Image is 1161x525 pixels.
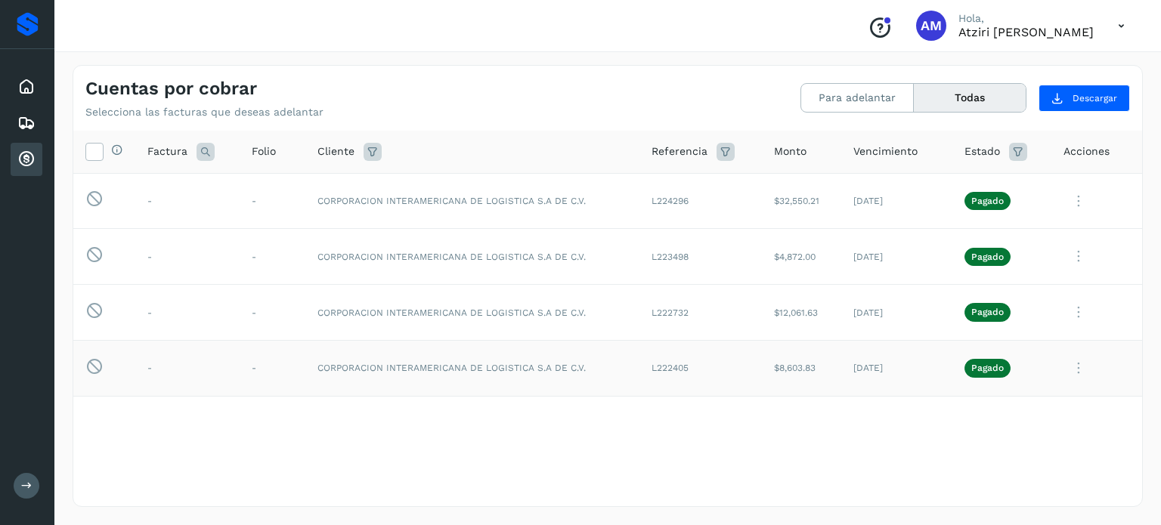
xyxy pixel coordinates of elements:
button: Para adelantar [801,84,914,112]
span: Factura [147,144,187,159]
span: Monto [774,144,807,159]
span: Vencimiento [853,144,918,159]
td: [DATE] [841,340,952,396]
td: - [240,173,305,229]
button: Descargar [1039,85,1130,112]
p: Hola, [958,12,1094,25]
td: [DATE] [841,229,952,285]
td: L222405 [639,340,762,396]
td: CORPORACION INTERAMERICANA DE LOGISTICA S.A DE C.V. [305,340,639,396]
span: Estado [964,144,1000,159]
td: CORPORACION INTERAMERICANA DE LOGISTICA S.A DE C.V. [305,285,639,341]
p: Pagado [971,363,1004,373]
td: CORPORACION INTERAMERICANA DE LOGISTICA S.A DE C.V. [305,229,639,285]
span: Folio [252,144,276,159]
td: L222732 [639,285,762,341]
td: $4,872.00 [762,229,841,285]
td: L224296 [639,173,762,229]
span: Referencia [652,144,707,159]
td: [DATE] [841,285,952,341]
td: - [135,285,240,341]
div: Cuentas por cobrar [11,143,42,176]
td: [DATE] [841,173,952,229]
span: Cliente [317,144,354,159]
h4: Cuentas por cobrar [85,78,257,100]
td: - [135,229,240,285]
p: Pagado [971,252,1004,262]
p: Atziri Mireya Rodriguez Arreola [958,25,1094,39]
td: CORPORACION INTERAMERICANA DE LOGISTICA S.A DE C.V. [305,173,639,229]
span: Descargar [1073,91,1117,105]
div: Inicio [11,70,42,103]
td: L223498 [639,229,762,285]
td: - [135,173,240,229]
p: Pagado [971,196,1004,206]
div: Embarques [11,107,42,140]
td: - [240,285,305,341]
td: $32,550.21 [762,173,841,229]
td: $8,603.83 [762,340,841,396]
td: $12,061.63 [762,285,841,341]
td: - [135,340,240,396]
td: - [240,229,305,285]
td: - [240,340,305,396]
button: Todas [914,84,1026,112]
p: Pagado [971,307,1004,317]
p: Selecciona las facturas que deseas adelantar [85,106,324,119]
span: Acciones [1063,144,1110,159]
